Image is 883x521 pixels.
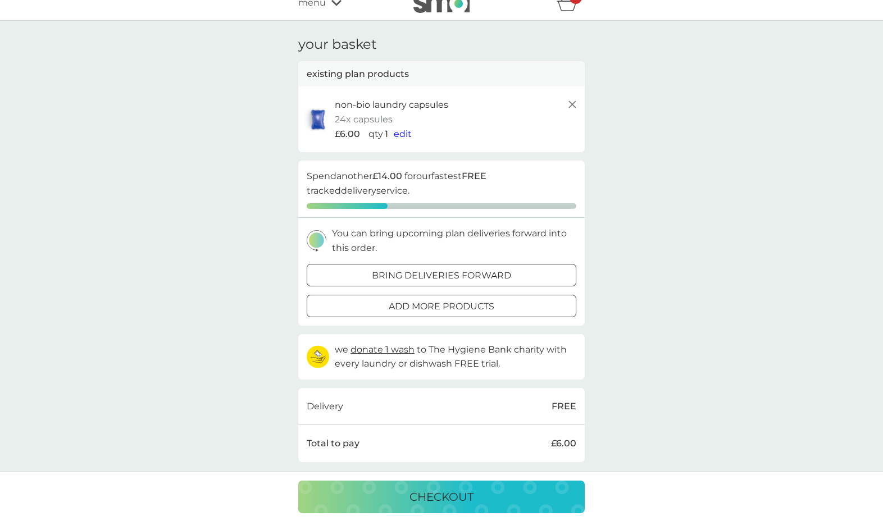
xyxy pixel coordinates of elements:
[351,344,415,355] span: donate 1 wash
[368,127,383,141] p: qty
[307,399,343,414] p: Delivery
[307,67,409,81] p: existing plan products
[394,129,412,139] span: edit
[307,230,326,251] img: delivery-schedule.svg
[409,488,474,506] p: checkout
[298,36,377,53] h3: your basket
[335,127,360,141] span: £6.00
[335,342,576,371] p: we to The Hygiene Bank charity with every laundry or dishwash FREE trial.
[335,112,393,127] p: 24x capsules
[307,436,359,451] p: Total to pay
[307,295,576,317] button: add more products
[372,268,511,283] p: bring deliveries forward
[372,171,402,181] strong: £14.00
[298,481,585,513] button: checkout
[551,436,576,451] p: £6.00
[307,169,576,198] p: Spend another for our fastest tracked delivery service.
[332,226,576,255] p: You can bring upcoming plan deliveries forward into this order.
[389,299,494,314] p: add more products
[394,127,412,141] button: edit
[552,399,576,414] p: FREE
[307,264,576,286] button: bring deliveries forward
[385,127,388,141] p: 1
[335,98,448,112] p: non-bio laundry capsules
[462,171,486,181] strong: FREE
